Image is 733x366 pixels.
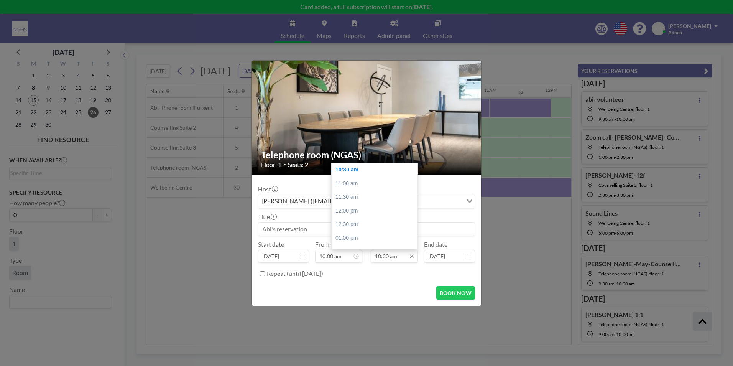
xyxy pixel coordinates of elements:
div: 12:30 pm [332,218,421,231]
div: 01:00 pm [332,231,421,245]
label: End date [424,241,447,248]
label: Start date [258,241,284,248]
input: Abi's reservation [258,223,475,236]
span: [PERSON_NAME] ([EMAIL_ADDRESS][DOMAIN_NAME]) [260,196,417,206]
div: Search for option [258,195,475,208]
label: Repeat (until [DATE]) [267,270,323,277]
button: BOOK NOW [436,286,475,300]
span: - [365,243,368,260]
label: Title [258,213,276,221]
span: Floor: 1 [261,161,281,168]
div: 11:30 am [332,190,421,204]
span: Seats: 2 [288,161,308,168]
div: 01:30 pm [332,245,421,259]
input: Search for option [418,196,462,206]
div: 12:00 pm [332,204,421,218]
label: Host [258,185,277,193]
label: From [315,241,329,248]
span: • [283,162,286,167]
div: 10:30 am [332,163,421,177]
img: 537.jpg [252,41,482,194]
div: 11:00 am [332,177,421,191]
h2: Telephone room (NGAS) [261,149,473,161]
